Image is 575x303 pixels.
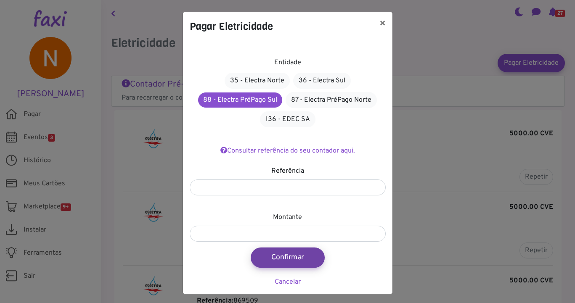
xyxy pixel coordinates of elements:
[373,12,392,36] button: ×
[271,166,304,176] label: Referência
[260,111,315,127] a: 136 - EDEC SA
[198,92,282,108] a: 88 - Electra PréPago Sul
[273,212,302,222] label: Montante
[225,73,290,89] a: 35 - Electra Norte
[275,278,301,286] a: Cancelar
[251,248,325,268] button: Confirmar
[286,92,377,108] a: 87 - Electra PréPago Norte
[274,58,301,68] label: Entidade
[293,73,351,89] a: 36 - Electra Sul
[190,19,273,34] h4: Pagar Eletricidade
[220,147,355,155] a: Consultar referência do seu contador aqui.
